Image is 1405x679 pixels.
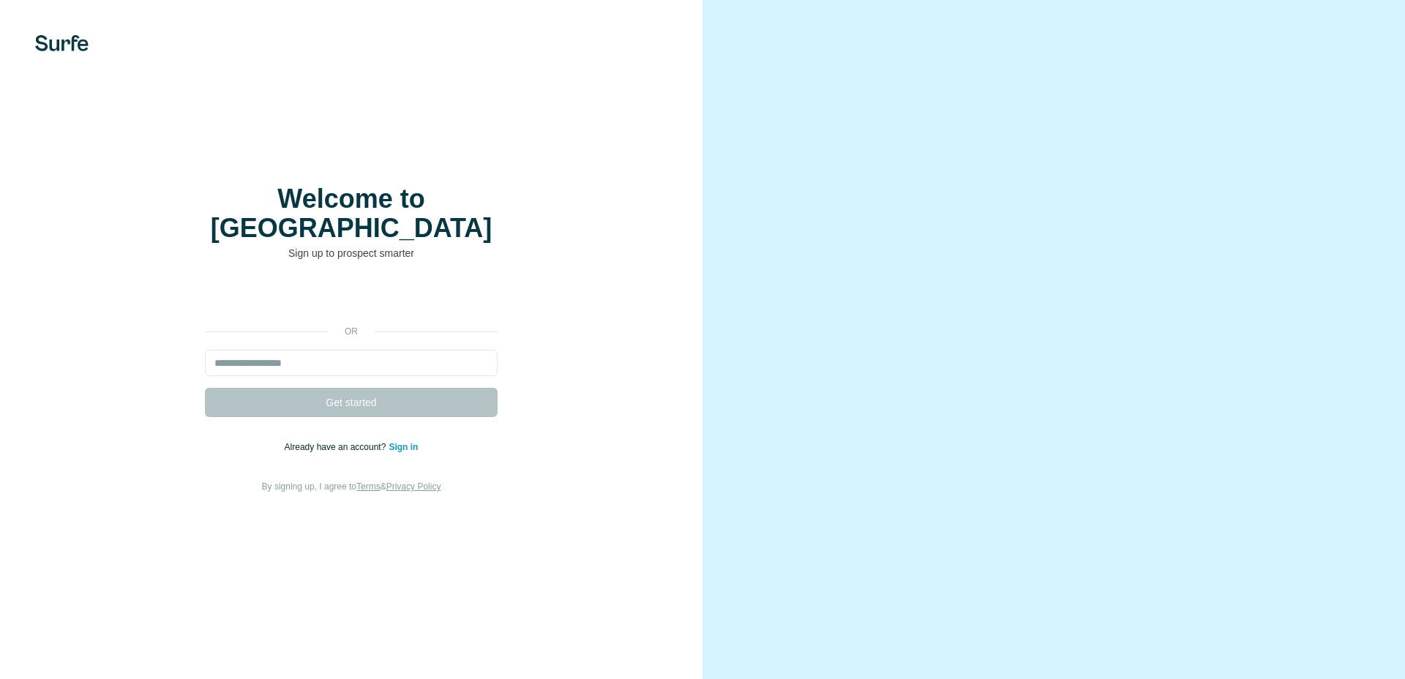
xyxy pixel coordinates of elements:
[328,325,375,338] p: or
[262,481,441,492] span: By signing up, I agree to &
[205,184,498,243] h1: Welcome to [GEOGRAPHIC_DATA]
[205,246,498,260] p: Sign up to prospect smarter
[198,282,505,315] iframe: Schaltfläche „Über Google anmelden“
[35,35,89,51] img: Surfe's logo
[389,442,418,452] a: Sign in
[285,442,389,452] span: Already have an account?
[386,481,441,492] a: Privacy Policy
[356,481,381,492] a: Terms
